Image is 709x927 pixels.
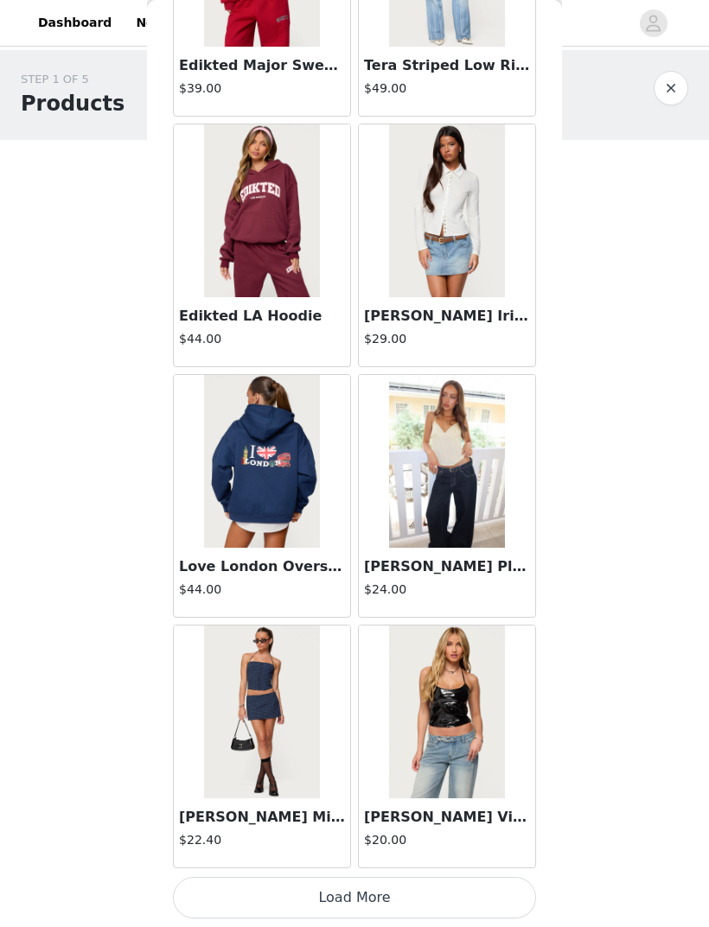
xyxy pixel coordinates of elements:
[179,330,345,348] h4: $44.00
[179,556,345,577] h3: Love London Oversized Hoodie
[389,625,504,798] img: Vikki Vinyl Halter Top
[364,581,530,599] h4: $24.00
[204,124,319,297] img: Edikted LA Hoodie
[21,71,125,88] div: STEP 1 OF 5
[179,306,345,327] h3: Edikted LA Hoodie
[364,306,530,327] h3: [PERSON_NAME] Iridescent Button Up Shirt
[364,55,530,76] h3: Tera Striped Low Rise Jeans
[21,88,125,119] h1: Products
[179,79,345,98] h4: $39.00
[179,831,345,849] h4: $22.40
[364,79,530,98] h4: $49.00
[179,55,345,76] h3: Edikted Major Sweatshirt
[364,556,530,577] h3: [PERSON_NAME] Pleated Babydoll Top
[364,807,530,828] h3: [PERSON_NAME] Vinyl Halter Top
[645,10,661,37] div: avatar
[389,124,504,297] img: Pennie Iridescent Button Up Shirt
[204,375,319,548] img: Love London Oversized Hoodie
[389,375,504,548] img: Rhian Lacey Pleated Babydoll Top
[364,330,530,348] h4: $29.00
[28,3,122,42] a: Dashboard
[179,581,345,599] h4: $44.00
[364,831,530,849] h4: $20.00
[173,877,536,918] button: Load More
[125,3,211,42] a: Networks
[204,625,319,798] img: Winsley Gingham Mini Skort
[179,807,345,828] h3: [PERSON_NAME] Mini Skort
